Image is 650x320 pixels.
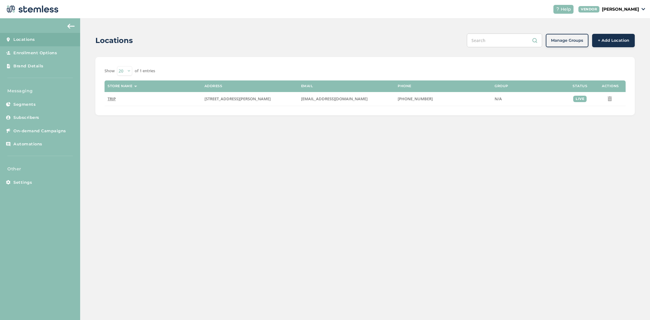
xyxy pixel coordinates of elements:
[301,96,392,101] label: chase@truinfusion.com
[602,6,639,12] p: [PERSON_NAME]
[551,37,583,44] span: Manage Groups
[108,96,198,101] label: TRIP
[301,96,368,101] span: [EMAIL_ADDRESS][DOMAIN_NAME]
[13,115,39,121] span: Subscribers
[561,6,571,12] span: Help
[598,37,629,44] span: + Add Location
[467,34,542,47] input: Search
[13,50,57,56] span: Enrollment Options
[13,37,35,43] span: Locations
[105,68,115,74] label: Show
[13,180,32,186] span: Settings
[398,84,411,88] label: Phone
[204,84,222,88] label: Address
[5,3,59,15] img: logo-dark-0685b13c.svg
[301,84,313,88] label: Email
[13,101,36,108] span: Segments
[204,96,271,101] span: [STREET_ADDRESS][PERSON_NAME]
[13,141,42,147] span: Automations
[134,86,137,87] img: icon-sort-1e1d7615.svg
[573,96,587,102] div: live
[620,291,650,320] iframe: Chat Widget
[95,35,133,46] h2: Locations
[108,96,116,101] span: TRIP
[13,63,44,69] span: Brand Details
[398,96,433,101] span: [PHONE_NUMBER]
[108,84,132,88] label: Store name
[13,128,66,134] span: On-demand Campaigns
[67,24,75,29] img: icon-arrow-back-accent-c549486e.svg
[578,6,599,12] div: VENDOR
[641,8,645,10] img: icon_down-arrow-small-66adaf34.svg
[204,96,295,101] label: 2985 West Osborn Road
[135,68,155,74] label: of 1 entries
[595,80,626,92] th: Actions
[556,7,559,11] img: icon-help-white-03924b79.svg
[495,96,562,101] label: N/A
[546,34,588,47] button: Manage Groups
[573,84,587,88] label: Status
[495,84,508,88] label: Group
[592,34,635,47] button: + Add Location
[398,96,488,101] label: (480) 754-9681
